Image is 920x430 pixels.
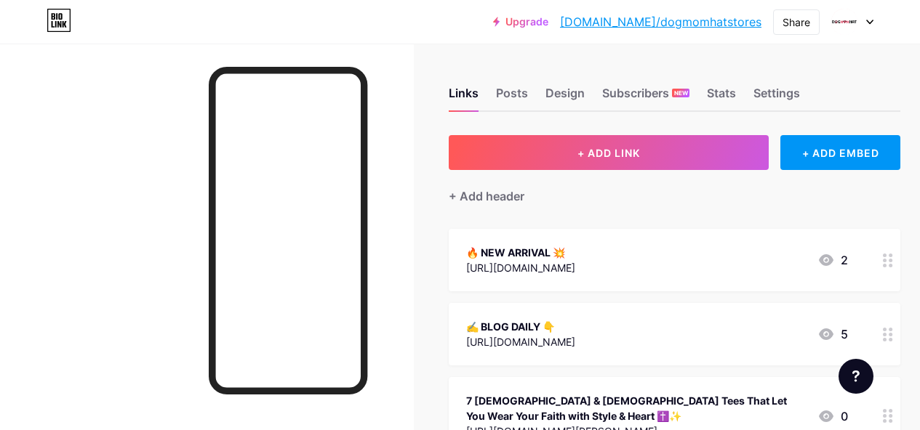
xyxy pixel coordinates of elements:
button: + ADD LINK [449,135,769,170]
a: Upgrade [493,16,548,28]
div: + Add header [449,187,524,205]
div: 0 [817,407,848,425]
div: Share [783,15,810,30]
div: Posts [496,84,528,110]
span: + ADD LINK [577,147,640,159]
div: 5 [817,325,848,343]
div: 7 [DEMOGRAPHIC_DATA] & [DEMOGRAPHIC_DATA] Tees That Let You Wear Your Faith with Style & Heart ✝️✨ [466,393,806,423]
div: Design [545,84,585,110]
div: + ADD EMBED [780,135,900,170]
div: 2 [817,251,848,269]
a: [DOMAIN_NAME]/dogmomhatstores [560,13,761,31]
span: NEW [674,89,688,97]
img: Dog Mom Hat [831,8,858,36]
div: Settings [753,84,800,110]
div: Links [449,84,479,110]
div: [URL][DOMAIN_NAME] [466,334,575,349]
div: Stats [707,84,736,110]
div: 🔥 NEW ARRIVAL 💥 [466,245,575,260]
div: Subscribers [602,84,689,110]
div: ✍ BLOG DAILY 👇 [466,319,575,334]
div: [URL][DOMAIN_NAME] [466,260,575,275]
